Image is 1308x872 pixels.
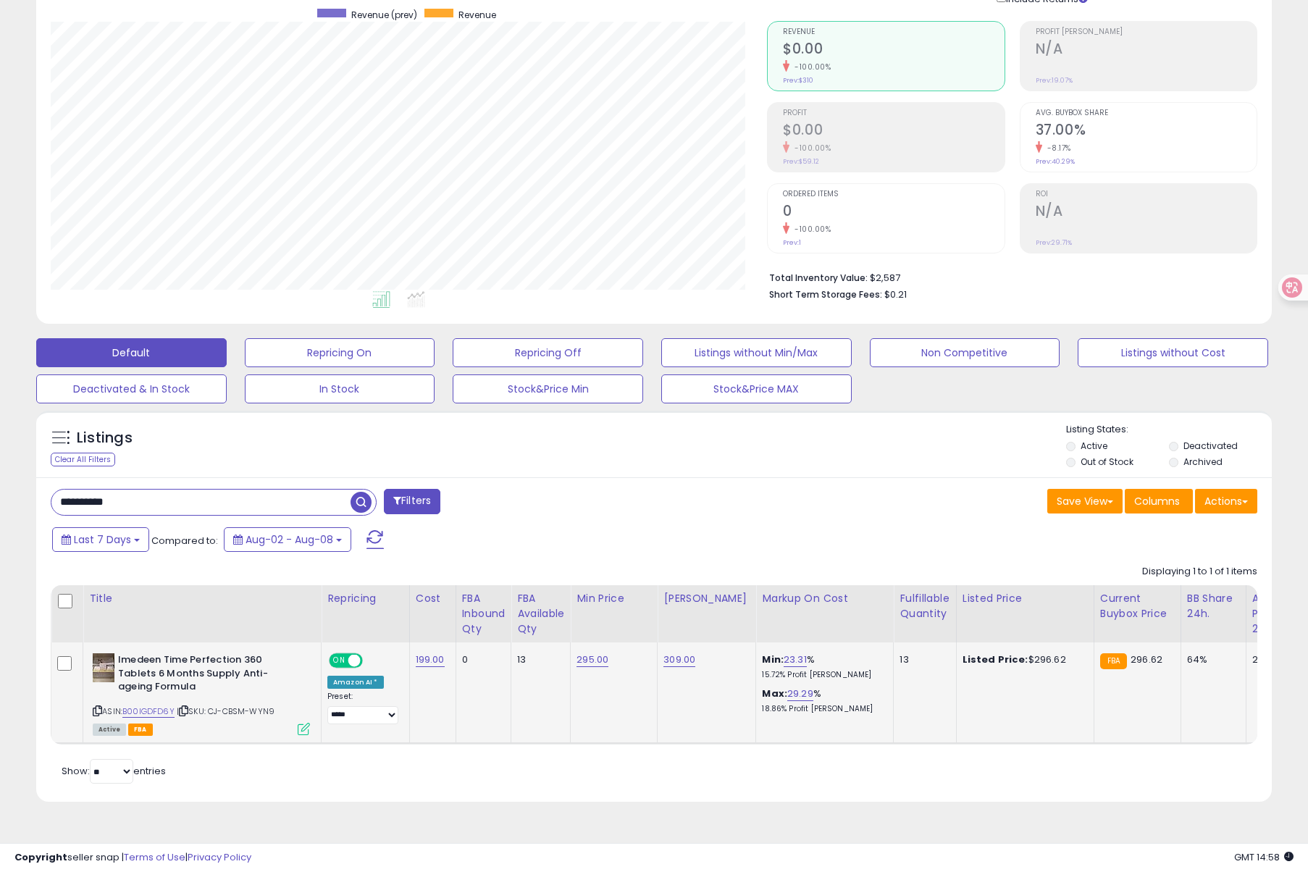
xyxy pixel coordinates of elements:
a: Privacy Policy [188,850,251,864]
span: FBA [128,724,153,736]
span: Profit [PERSON_NAME] [1036,28,1257,36]
button: Last 7 Days [52,527,149,552]
button: Actions [1195,489,1257,513]
button: Filters [384,489,440,514]
span: Compared to: [151,534,218,548]
img: 410ai-JI9mL._SL40_.jpg [93,653,114,682]
div: 13 [900,653,944,666]
div: 64% [1187,653,1235,666]
h2: $0.00 [783,122,1004,141]
span: $0.21 [884,288,907,301]
div: Preset: [327,692,398,724]
span: Show: entries [62,764,166,778]
div: Fulfillable Quantity [900,591,949,621]
small: Prev: 29.71% [1036,238,1072,247]
b: Total Inventory Value: [769,272,868,284]
small: Prev: 40.29% [1036,157,1075,166]
label: Deactivated [1183,440,1238,452]
a: B00IGDFD6Y [122,705,175,718]
h5: Listings [77,428,133,448]
button: In Stock [245,374,435,403]
th: The percentage added to the cost of goods (COGS) that forms the calculator for Min & Max prices. [756,585,894,642]
button: Default [36,338,227,367]
span: Revenue [783,28,1004,36]
small: FBA [1100,653,1127,669]
span: Ordered Items [783,190,1004,198]
label: Out of Stock [1081,456,1133,468]
h2: N/A [1036,203,1257,222]
small: Prev: 19.07% [1036,76,1073,85]
div: Markup on Cost [762,591,887,606]
button: Save View [1047,489,1123,513]
button: Repricing Off [453,338,643,367]
p: 15.72% Profit [PERSON_NAME] [762,670,882,680]
div: Min Price [577,591,651,606]
div: Displaying 1 to 1 of 1 items [1142,565,1257,579]
span: OFF [361,655,384,667]
button: Columns [1125,489,1193,513]
div: seller snap | | [14,851,251,865]
a: Terms of Use [124,850,185,864]
button: Aug-02 - Aug-08 [224,527,351,552]
a: 309.00 [663,653,695,667]
span: ROI [1036,190,1257,198]
div: BB Share 24h. [1187,591,1240,621]
small: -100.00% [789,143,831,154]
div: 13 [517,653,559,666]
div: Cost [416,591,450,606]
span: Last 7 Days [74,532,131,547]
a: 23.31 [784,653,807,667]
div: FBA inbound Qty [462,591,506,637]
p: Listing States: [1066,423,1271,437]
div: Amazon AI * [327,676,384,689]
button: Non Competitive [870,338,1060,367]
div: Title [89,591,315,606]
div: ASIN: [93,653,310,734]
span: | SKU: CJ-CBSM-WYN9 [177,705,274,717]
button: Listings without Cost [1078,338,1268,367]
small: -100.00% [789,224,831,235]
a: 29.29 [787,687,813,701]
label: Archived [1183,456,1223,468]
small: Prev: $310 [783,76,813,85]
button: Listings without Min/Max [661,338,852,367]
div: Clear All Filters [51,453,115,466]
h2: 0 [783,203,1004,222]
b: Listed Price: [963,653,1028,666]
span: 296.62 [1131,653,1162,666]
div: Repricing [327,591,403,606]
span: Revenue [458,9,496,21]
button: Repricing On [245,338,435,367]
small: -8.17% [1042,143,1071,154]
div: 0 [462,653,500,666]
h2: N/A [1036,41,1257,60]
button: Deactivated & In Stock [36,374,227,403]
div: % [762,687,882,714]
b: Short Term Storage Fees: [769,288,882,301]
a: 295.00 [577,653,608,667]
div: 297.82 [1252,653,1300,666]
h2: 37.00% [1036,122,1257,141]
span: 2025-08-16 14:58 GMT [1234,850,1294,864]
strong: Copyright [14,850,67,864]
span: Revenue (prev) [351,9,417,21]
span: ON [330,655,348,667]
button: Stock&Price Min [453,374,643,403]
span: Profit [783,109,1004,117]
div: Current Buybox Price [1100,591,1175,621]
b: Max: [762,687,787,700]
div: % [762,653,882,680]
label: Active [1081,440,1107,452]
span: Columns [1134,494,1180,508]
small: -100.00% [789,62,831,72]
span: Avg. Buybox Share [1036,109,1257,117]
p: 18.86% Profit [PERSON_NAME] [762,704,882,714]
span: All listings currently available for purchase on Amazon [93,724,126,736]
button: Stock&Price MAX [661,374,852,403]
div: $296.62 [963,653,1083,666]
div: Listed Price [963,591,1088,606]
div: Avg Win Price 24h. [1252,591,1305,637]
div: FBA Available Qty [517,591,564,637]
a: 199.00 [416,653,445,667]
span: Aug-02 - Aug-08 [246,532,333,547]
